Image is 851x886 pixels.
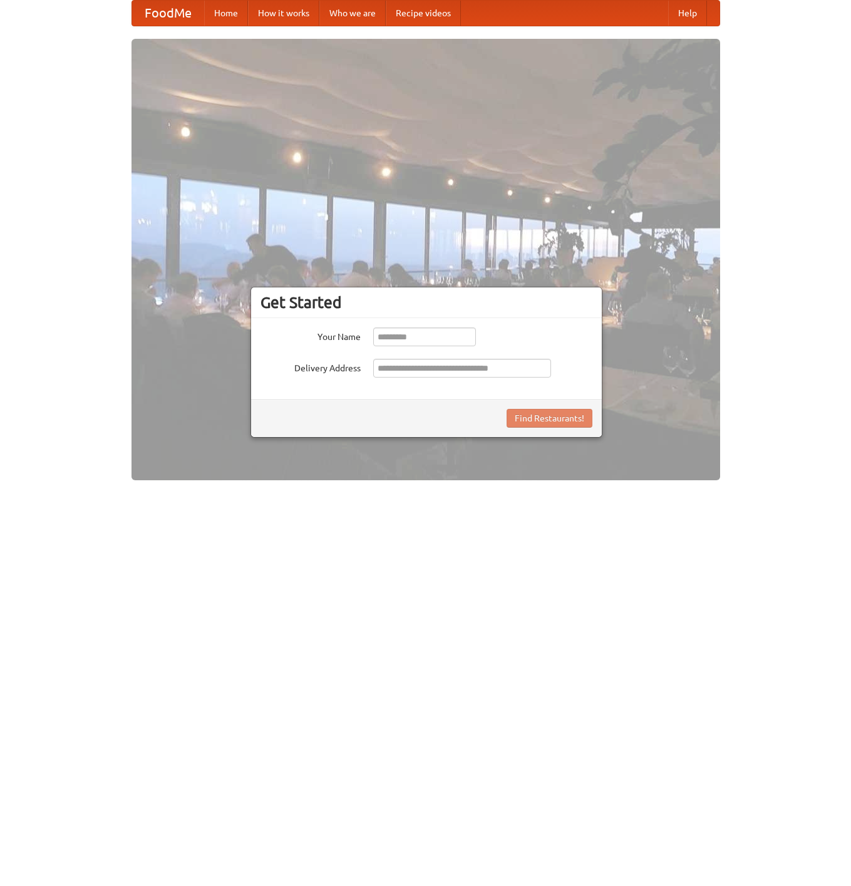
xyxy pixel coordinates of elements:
[248,1,319,26] a: How it works
[260,293,592,312] h3: Get Started
[260,327,361,343] label: Your Name
[204,1,248,26] a: Home
[386,1,461,26] a: Recipe videos
[319,1,386,26] a: Who we are
[132,1,204,26] a: FoodMe
[507,409,592,428] button: Find Restaurants!
[260,359,361,374] label: Delivery Address
[668,1,707,26] a: Help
